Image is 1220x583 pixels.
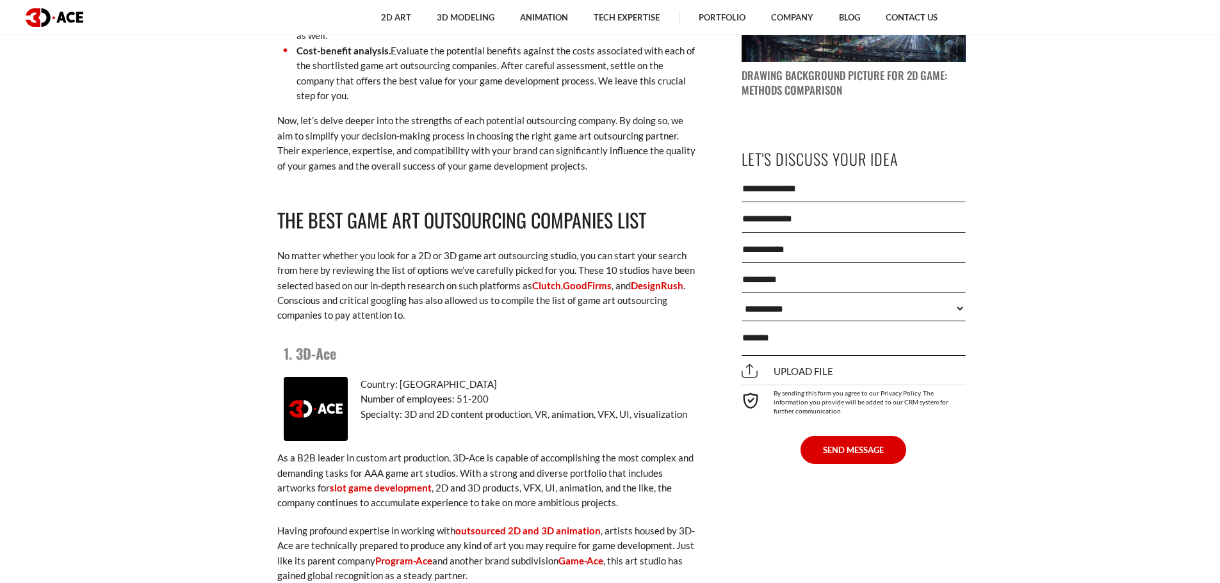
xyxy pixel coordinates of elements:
[330,482,432,493] a: slot game development
[277,205,700,236] h2: The Best Game Art Outsourcing Companies List
[742,68,966,98] p: Drawing Background Picture For 2D Game: Methods Comparison
[558,555,603,566] a: Game-Ace
[455,525,601,536] a: outsourced 2D and 3D animation
[277,44,700,104] li: Evaluate the potential benefits against the costs associated with each of the shortlisted game ar...
[742,385,966,415] div: By sending this form you agree to our Privacy Policy. The information you provide will be added t...
[277,113,700,173] p: Now, let’s delve deeper into the strengths of each potential outsourcing company. By doing so, we...
[297,45,391,56] strong: Cost-benefit analysis.
[284,343,336,363] a: 1. 3D-Ace
[563,280,612,291] a: GoodFirms
[375,555,432,566] a: Program-Ace
[742,365,833,377] span: Upload file
[284,377,694,422] p: Country: [GEOGRAPHIC_DATA] Number of employees: 51-200 Specialty: 3D and 2D content production, V...
[742,145,966,173] p: Let's Discuss Your Idea
[801,436,906,464] button: SEND MESSAGE
[277,451,700,511] p: As a B2B leader in custom art production, 3D-Ace is capable of accomplishing the most complex and...
[284,377,348,441] img: 3D-Ace logo
[26,8,83,27] img: logo dark
[277,248,700,323] p: No matter whether you look for a 2D or 3D game art outsourcing studio, you can start your search ...
[631,280,683,291] a: DesignRush
[532,280,561,291] a: Clutch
